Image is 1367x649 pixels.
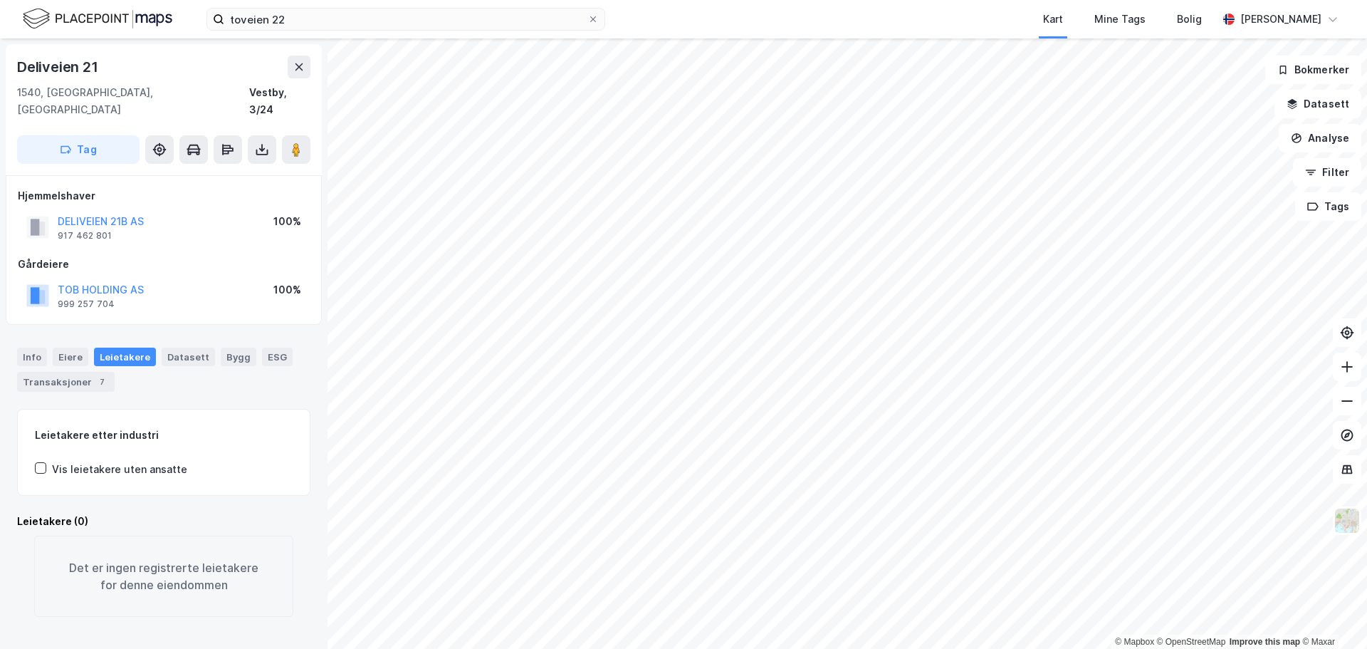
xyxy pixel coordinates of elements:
[1334,507,1361,534] img: Z
[95,375,109,389] div: 7
[162,348,215,366] div: Datasett
[262,348,293,366] div: ESG
[1177,11,1202,28] div: Bolig
[52,461,187,478] div: Vis leietakere uten ansatte
[58,230,112,242] div: 917 462 801
[17,513,310,530] div: Leietakere (0)
[221,348,256,366] div: Bygg
[1094,11,1146,28] div: Mine Tags
[1295,192,1361,221] button: Tags
[18,187,310,204] div: Hjemmelshaver
[1230,637,1300,647] a: Improve this map
[1279,124,1361,152] button: Analyse
[1274,90,1361,118] button: Datasett
[1115,637,1154,647] a: Mapbox
[94,348,156,366] div: Leietakere
[1157,637,1226,647] a: OpenStreetMap
[17,56,101,78] div: Deliveien 21
[1240,11,1321,28] div: [PERSON_NAME]
[1296,581,1367,649] iframe: Chat Widget
[34,536,293,617] div: Det er ingen registrerte leietakere for denne eiendommen
[1043,11,1063,28] div: Kart
[58,298,115,310] div: 999 257 704
[1293,158,1361,187] button: Filter
[1265,56,1361,84] button: Bokmerker
[249,84,310,118] div: Vestby, 3/24
[53,348,88,366] div: Eiere
[224,9,587,30] input: Søk på adresse, matrikkel, gårdeiere, leietakere eller personer
[17,372,115,392] div: Transaksjoner
[17,348,47,366] div: Info
[17,84,249,118] div: 1540, [GEOGRAPHIC_DATA], [GEOGRAPHIC_DATA]
[18,256,310,273] div: Gårdeiere
[35,427,293,444] div: Leietakere etter industri
[273,213,301,230] div: 100%
[273,281,301,298] div: 100%
[17,135,140,164] button: Tag
[23,6,172,31] img: logo.f888ab2527a4732fd821a326f86c7f29.svg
